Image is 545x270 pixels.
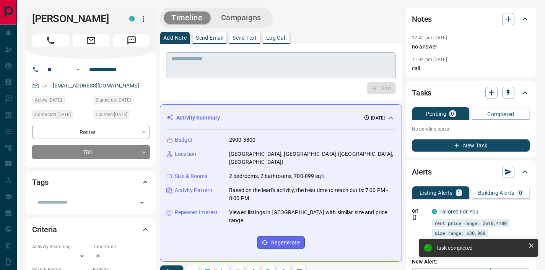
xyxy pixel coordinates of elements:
div: Tags [32,173,150,191]
p: Repeated Interest [175,209,218,217]
button: New Task [412,139,530,152]
div: condos.ca [129,16,135,21]
button: Open [73,65,83,74]
span: Call [32,34,69,47]
a: Tailored For You [439,209,478,215]
span: rent price range: 2610,4180 [434,219,507,227]
button: Campaigns [213,11,269,24]
span: Active [DATE] [35,96,62,104]
p: Pending [426,111,446,116]
div: Sun Aug 10 2025 [93,110,150,121]
div: Sun Aug 10 2025 [32,96,89,107]
p: [DATE] [371,115,385,121]
p: Based on the lead's activity, the best time to reach out is: 7:00 PM - 8:00 PM [229,186,395,202]
span: size range: 630,988 [434,229,485,237]
h2: Notes [412,13,432,25]
h2: Alerts [412,166,432,178]
div: Criteria [32,220,150,239]
p: Activity Pattern [175,186,212,194]
div: Task completed [436,245,525,251]
p: 11:04 pm [DATE] [412,57,447,62]
div: Renter [32,125,150,139]
p: Building Alerts [478,190,514,196]
p: call [412,65,530,73]
p: No pending tasks [412,123,530,135]
div: Alerts [412,163,530,181]
span: Claimed [DATE] [96,111,127,118]
button: Regenerate [257,236,305,249]
button: Open [137,197,147,208]
p: Size & Rooms [175,172,208,180]
span: Signed up [DATE] [96,96,131,104]
span: Message [113,34,150,47]
p: Completed [487,112,514,117]
p: Location [175,150,196,158]
p: Send Text [233,35,257,40]
h2: Tasks [412,87,431,99]
p: Log Call [266,35,286,40]
svg: Push Notification Only [412,215,417,220]
h1: [PERSON_NAME] [32,13,118,25]
p: Timeframe: [93,243,150,250]
h2: Criteria [32,223,57,236]
p: Actively Searching: [32,243,89,250]
h2: Tags [32,176,48,188]
p: Listing Alerts [420,190,453,196]
div: condos.ca [432,209,437,214]
p: 2 bedrooms, 2 bathrooms, 700-899 sqft [229,172,325,180]
p: Activity Summary [176,114,220,122]
p: Add Note [163,35,187,40]
p: Budget [175,136,192,144]
p: 0 [451,111,454,116]
span: Email [73,34,109,47]
p: 12:42 pm [DATE] [412,35,447,40]
button: Timeline [164,11,210,24]
p: 1 [457,190,460,196]
p: 2900-3800 [229,136,255,144]
div: Tasks [412,84,530,102]
p: Send Email [196,35,223,40]
p: Viewed listings in [GEOGRAPHIC_DATA] with similar size and price range. [229,209,395,225]
div: Notes [412,10,530,28]
p: Off [412,208,427,215]
p: 0 [519,190,522,196]
p: New Alert: [412,258,530,266]
svg: Email Verified [42,83,47,89]
div: Activity Summary[DATE] [166,111,395,125]
p: no answer [412,43,530,51]
div: TBD [32,145,150,159]
div: Sun Aug 10 2025 [93,96,150,107]
span: Contacted [DATE] [35,111,71,118]
div: Sun Aug 10 2025 [32,110,89,121]
a: [EMAIL_ADDRESS][DOMAIN_NAME] [53,82,139,89]
p: [GEOGRAPHIC_DATA], [GEOGRAPHIC_DATA] ([GEOGRAPHIC_DATA], [GEOGRAPHIC_DATA]) [229,150,395,166]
